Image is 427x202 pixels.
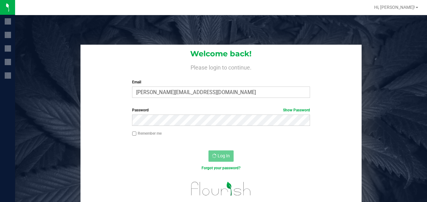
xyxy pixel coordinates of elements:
label: Remember me [132,131,162,136]
span: Password [132,108,149,112]
h4: Please login to continue. [80,63,361,70]
label: Email [132,79,310,85]
img: flourish_logo.svg [186,177,256,200]
span: Hi, [PERSON_NAME]! [374,5,415,10]
input: Remember me [132,132,136,136]
a: Show Password [283,108,310,112]
a: Forgot your password? [202,166,241,170]
h1: Welcome back! [80,50,361,58]
button: Log In [208,150,234,162]
span: Log In [218,153,230,158]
